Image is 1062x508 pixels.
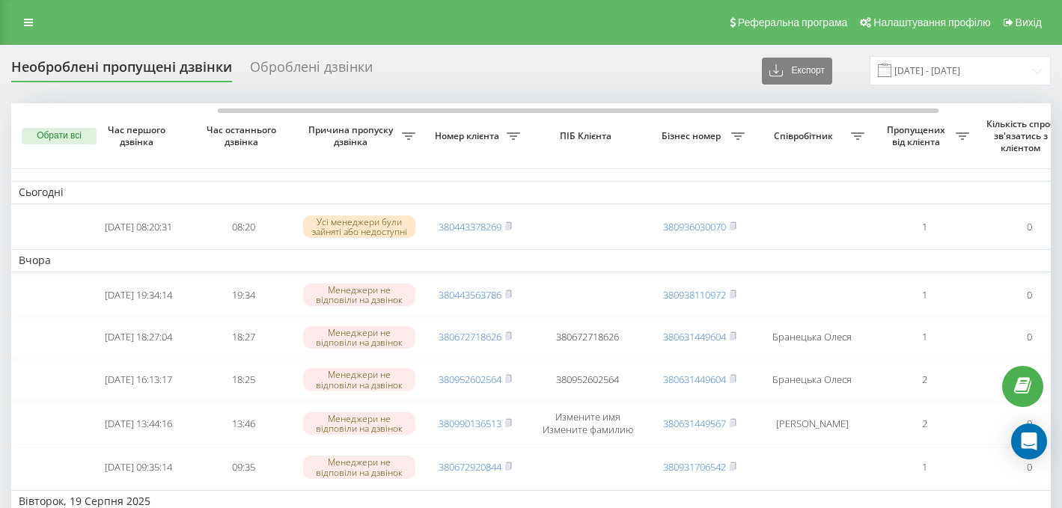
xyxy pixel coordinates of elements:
[872,360,977,400] td: 2
[250,59,373,82] div: Оброблені дзвінки
[191,275,296,315] td: 19:34
[738,16,848,28] span: Реферальна програма
[760,130,851,142] span: Співробітник
[430,130,507,142] span: Номер клієнта
[872,317,977,357] td: 1
[86,317,191,357] td: [DATE] 18:27:04
[22,128,97,144] button: Обрати всі
[752,403,872,444] td: [PERSON_NAME]
[439,330,501,343] a: 380672718626
[303,215,415,238] div: Усі менеджери були зайняті або недоступні
[663,417,726,430] a: 380631449567
[872,275,977,315] td: 1
[984,118,1061,153] span: Кількість спроб зв'язатись з клієнтом
[86,403,191,444] td: [DATE] 13:44:16
[303,284,415,306] div: Менеджери не відповіли на дзвінок
[873,16,990,28] span: Налаштування профілю
[439,460,501,474] a: 380672920844
[439,220,501,233] a: 380443378269
[663,220,726,233] a: 380936030070
[439,417,501,430] a: 380990136513
[191,317,296,357] td: 18:27
[528,317,647,357] td: 380672718626
[1016,16,1042,28] span: Вихід
[540,130,635,142] span: ПІБ Клієнта
[752,317,872,357] td: Бранецька Олеся
[663,373,726,386] a: 380631449604
[872,403,977,444] td: 2
[303,368,415,391] div: Менеджери не відповіли на дзвінок
[303,456,415,478] div: Менеджери не відповіли на дзвінок
[11,59,232,82] div: Необроблені пропущені дзвінки
[872,447,977,487] td: 1
[528,360,647,400] td: 380952602564
[663,288,726,302] a: 380938110972
[303,124,402,147] span: Причина пропуску дзвінка
[655,130,731,142] span: Бізнес номер
[86,275,191,315] td: [DATE] 19:34:14
[191,403,296,444] td: 13:46
[439,373,501,386] a: 380952602564
[86,360,191,400] td: [DATE] 16:13:17
[663,330,726,343] a: 380631449604
[879,124,956,147] span: Пропущених від клієнта
[663,460,726,474] a: 380931706542
[528,403,647,444] td: Измените имя Измените фамилию
[439,288,501,302] a: 380443563786
[303,412,415,435] div: Менеджери не відповіли на дзвінок
[191,360,296,400] td: 18:25
[86,207,191,247] td: [DATE] 08:20:31
[98,124,179,147] span: Час першого дзвінка
[203,124,284,147] span: Час останнього дзвінка
[1011,423,1047,459] div: Open Intercom Messenger
[191,207,296,247] td: 08:20
[762,58,832,85] button: Експорт
[191,447,296,487] td: 09:35
[303,326,415,349] div: Менеджери не відповіли на дзвінок
[752,360,872,400] td: Бранецька Олеся
[872,207,977,247] td: 1
[86,447,191,487] td: [DATE] 09:35:14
